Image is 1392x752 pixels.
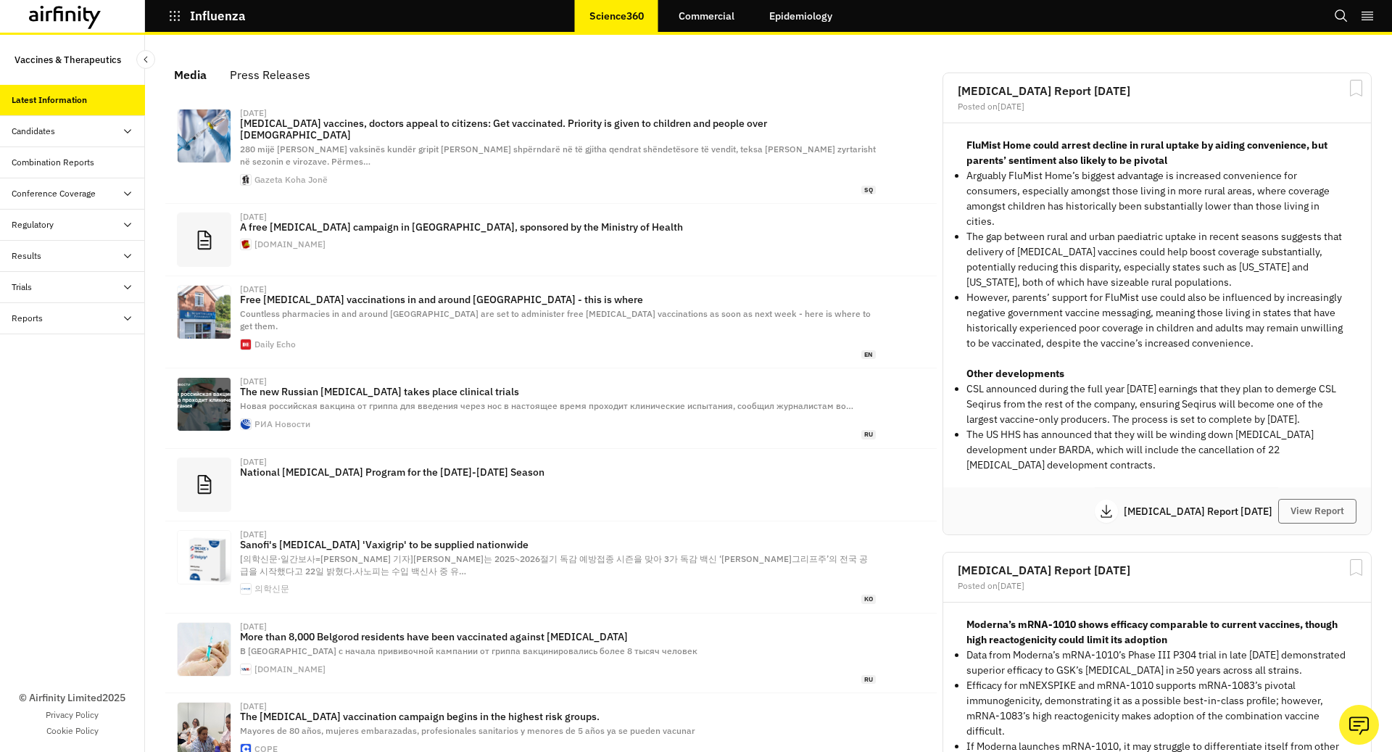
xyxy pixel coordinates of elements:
[178,378,231,431] img: 2043710189.jpg
[240,711,876,722] p: The [MEDICAL_DATA] vaccination campaign begins in the highest risk groups.
[12,187,96,200] div: Conference Coverage
[12,281,32,294] div: Trials
[861,186,876,195] span: sq
[254,340,296,349] div: Daily Echo
[240,539,876,550] p: Sanofi's [MEDICAL_DATA] 'Vaxigrip' to be supplied nationwide
[12,312,43,325] div: Reports
[165,613,937,693] a: [DATE]More than 8,000 Belgorod residents have been vaccinated against [MEDICAL_DATA]В [GEOGRAPHIC...
[254,240,326,249] div: [DOMAIN_NAME]
[230,64,310,86] div: Press Releases
[136,50,155,69] button: Close Sidebar
[966,139,1327,167] strong: FluMist Home could arrest decline in rural uptake by aiding convenience, but parents’ sentiment a...
[861,595,876,604] span: ko
[1334,4,1348,28] button: Search
[966,427,1348,473] p: The US HHS has announced that they will be winding down [MEDICAL_DATA] development under BARDA, w...
[240,553,868,577] span: [의학신문·일간보사=[PERSON_NAME] 기자][PERSON_NAME]는 2025~2026절기 독감 예방접종 시즌을 맞아 3가 독감 백신 ‘[PERSON_NAME]그리프주...
[12,156,94,169] div: Combination Reports
[966,648,1348,678] p: Data from Moderna’s mRNA-1010’s Phase III P304 trial in late [DATE] demonstrated superior efficac...
[861,430,876,439] span: ru
[240,144,876,167] span: 280 mijë [PERSON_NAME] vaksinës kundër gripit [PERSON_NAME] shpërndarë në të gjitha qendrat shënd...
[240,117,876,141] p: [MEDICAL_DATA] vaccines, doctors appeal to citizens: Get vaccinated. Priority is given to childre...
[240,386,876,397] p: The new Russian [MEDICAL_DATA] takes place clinical trials
[1347,79,1365,97] svg: Bookmark Report
[165,276,937,368] a: [DATE]Free [MEDICAL_DATA] vaccinations in and around [GEOGRAPHIC_DATA] - this is whereCountless p...
[240,622,267,631] div: [DATE]
[168,4,246,28] button: Influenza
[958,85,1356,96] h2: [MEDICAL_DATA] Report [DATE]
[178,286,231,339] img: 19987037.jpg
[241,175,251,185] img: cropped-favicon_dark-2.png
[240,645,697,656] span: В [GEOGRAPHIC_DATA] с начала прививочной кампании от гриппа вакцинировались более 8 тысяч человек
[178,623,231,676] img: 46ad4ba897ec7836fe8ba72c114f88e8.jpg
[966,367,1064,380] strong: Other developments
[966,168,1348,229] p: Arguably FluMist Home’s biggest advantage is increased convenience for consumers, especially amon...
[14,46,121,73] p: Vaccines & Therapeutics
[241,664,251,674] img: apple-touch-icon-180.png
[165,449,937,521] a: [DATE]National [MEDICAL_DATA] Program for the [DATE]-[DATE] Season
[254,665,326,674] div: [DOMAIN_NAME]
[178,531,231,584] img: 2258209_292251_134_v150.jpg
[966,381,1348,427] p: CSL announced during the full year [DATE] earnings that they plan to demerge CSL Seqirus from the...
[966,678,1348,739] p: Efficacy for mNEXSPIKE and mRNA-1010 supports mRNA-1083’s pivotal immunogenicity, demonstrating i...
[240,377,267,386] div: [DATE]
[958,582,1356,590] div: Posted on [DATE]
[240,458,267,466] div: [DATE]
[240,530,267,539] div: [DATE]
[254,420,310,429] div: РИА Новости
[1347,558,1365,577] svg: Bookmark Report
[240,702,267,711] div: [DATE]
[241,419,251,429] img: apple-touch-icon.png
[12,125,55,138] div: Candidates
[958,102,1356,111] div: Posted on [DATE]
[966,229,1348,290] p: The gap between rural and urban paediatric uptake in recent seasons suggests that delivery of [ME...
[240,400,853,411] span: Новая российская вакцина от гриппа для введения через нос в настоящее время проходит клинические ...
[240,221,876,233] p: A free [MEDICAL_DATA] campaign in [GEOGRAPHIC_DATA], sponsored by the Ministry of Health
[240,212,267,221] div: [DATE]
[46,708,99,722] a: Privacy Policy
[174,64,207,86] div: Media
[966,290,1348,351] p: However, parents’ support for FluMist use could also be influenced by increasingly negative gover...
[966,618,1338,646] strong: Moderna’s mRNA-1010 shows efficacy comparable to current vaccines, though high reactogenicity cou...
[589,10,644,22] p: Science360
[958,564,1356,576] h2: [MEDICAL_DATA] Report [DATE]
[861,675,876,685] span: ru
[254,175,328,184] div: Gazeta Koha Jonë
[240,308,871,331] span: Countless pharmacies in and around [GEOGRAPHIC_DATA] are set to administer free [MEDICAL_DATA] va...
[1339,705,1379,745] button: Ask our analysts
[19,690,125,706] p: © Airfinity Limited 2025
[190,9,246,22] p: Influenza
[12,218,54,231] div: Regulatory
[241,239,251,249] img: faviconV2
[165,521,937,613] a: [DATE]Sanofi's [MEDICAL_DATA] 'Vaxigrip' to be supplied nationwide[의학신문·일간보사=[PERSON_NAME] 기자][PE...
[240,294,876,305] p: Free [MEDICAL_DATA] vaccinations in and around [GEOGRAPHIC_DATA] - this is where
[165,204,937,276] a: [DATE]A free [MEDICAL_DATA] campaign in [GEOGRAPHIC_DATA], sponsored by the Ministry of Health[DO...
[241,584,251,594] img: snslogo_20210311040859.jpg
[1124,506,1278,516] p: [MEDICAL_DATA] Report [DATE]
[46,724,99,737] a: Cookie Policy
[165,368,937,448] a: [DATE]The new Russian [MEDICAL_DATA] takes place clinical trialsНовая российская вакцина от грипп...
[178,110,231,162] img: vaksina-1-1.jpg
[240,631,876,642] p: More than 8,000 Belgorod residents have been vaccinated against [MEDICAL_DATA]
[165,100,937,204] a: [DATE][MEDICAL_DATA] vaccines, doctors appeal to citizens: Get vaccinated. Priority is given to c...
[240,109,267,117] div: [DATE]
[861,350,876,360] span: en
[240,466,876,478] p: National [MEDICAL_DATA] Program for the [DATE]-[DATE] Season
[1278,499,1356,524] button: View Report
[12,94,87,107] div: Latest Information
[12,249,41,263] div: Results
[240,725,695,736] span: Mayores de 80 años, mujeres embarazadas, profesionales sanitarios y menores de 5 años ya se puede...
[240,285,267,294] div: [DATE]
[254,584,289,593] div: 의학신문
